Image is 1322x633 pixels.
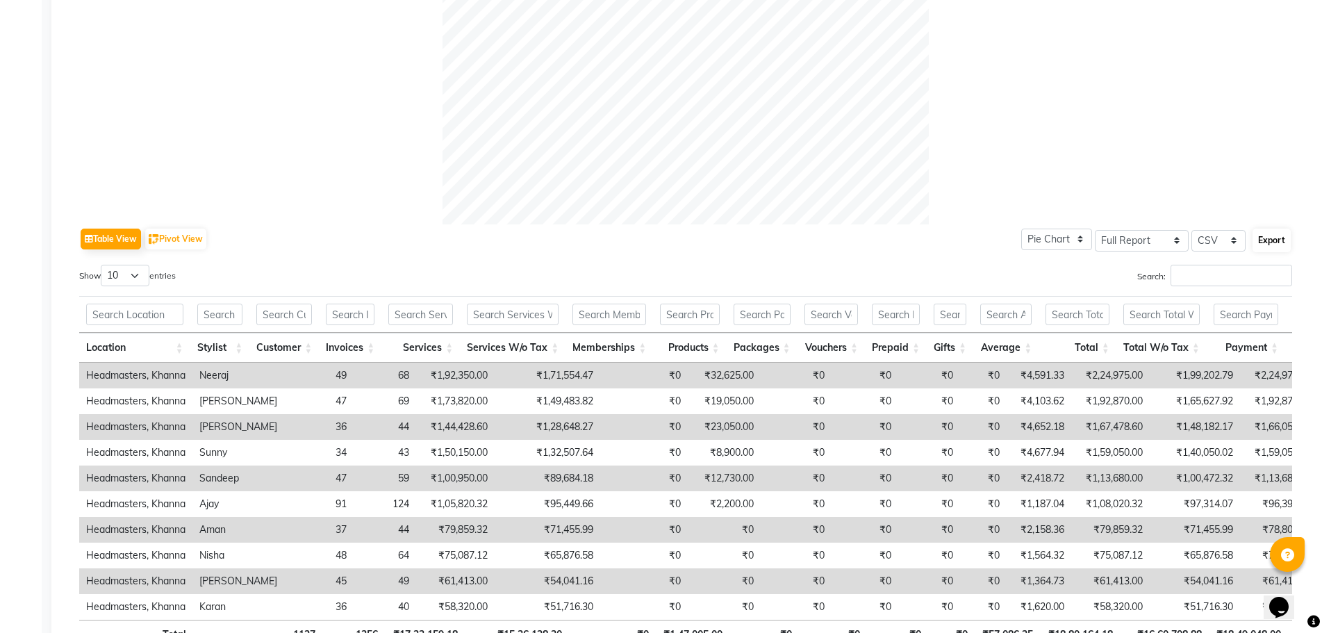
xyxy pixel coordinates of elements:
td: ₹78,800.00 [1240,517,1319,543]
td: 59 [354,466,416,491]
th: Memberships: activate to sort column ascending [565,333,653,363]
th: Prepaid: activate to sort column ascending [865,333,927,363]
td: ₹0 [600,388,688,414]
td: ₹4,591.33 [1007,363,1071,388]
td: ₹51,716.30 [1150,594,1240,620]
input: Search Memberships [572,304,646,325]
td: ₹0 [832,440,898,466]
td: ₹0 [898,594,960,620]
td: ₹1,187.04 [1007,491,1071,517]
td: ₹0 [761,517,832,543]
td: ₹2,158.36 [1007,517,1071,543]
td: ₹0 [832,388,898,414]
td: 124 [354,491,416,517]
td: ₹54,041.16 [1150,568,1240,594]
td: ₹0 [898,363,960,388]
button: Pivot View [145,229,206,249]
td: ₹72,960.00 [1240,543,1319,568]
td: ₹1,67,478.60 [1071,414,1150,440]
td: ₹0 [898,517,960,543]
input: Search Average [980,304,1032,325]
td: ₹0 [600,466,688,491]
td: ₹65,876.58 [1150,543,1240,568]
td: ₹0 [832,517,898,543]
input: Search Location [86,304,183,325]
td: ₹0 [761,414,832,440]
td: ₹1,564.32 [1007,543,1071,568]
input: Search Customer [256,304,312,325]
td: ₹32,625.00 [688,363,761,388]
td: ₹1,92,350.00 [416,363,495,388]
td: ₹1,00,472.32 [1150,466,1240,491]
td: ₹0 [761,543,832,568]
td: ₹0 [761,388,832,414]
td: ₹71,455.99 [1150,517,1240,543]
td: ₹1,13,680.00 [1071,466,1150,491]
td: ₹0 [688,543,761,568]
td: ₹1,92,870.00 [1240,388,1319,414]
input: Search Services W/o Tax [467,304,559,325]
td: ₹95,449.66 [495,491,600,517]
td: ₹97,314.07 [1150,491,1240,517]
td: Sunny [192,440,284,466]
button: Table View [81,229,141,249]
td: ₹0 [898,491,960,517]
td: ₹1,50,150.00 [416,440,495,466]
td: ₹0 [761,363,832,388]
input: Search Vouchers [804,304,858,325]
td: ₹0 [832,543,898,568]
th: Vouchers: activate to sort column ascending [798,333,865,363]
td: ₹0 [761,466,832,491]
td: ₹0 [600,543,688,568]
td: 49 [284,363,354,388]
th: Location: activate to sort column ascending [79,333,190,363]
td: ₹0 [832,568,898,594]
input: Search Total W/o Tax [1123,304,1200,325]
td: ₹1,71,554.47 [495,363,600,388]
td: ₹54,041.16 [495,568,600,594]
input: Search Packages [734,304,791,325]
td: Headmasters, Khanna [79,517,192,543]
input: Search Prepaid [872,304,920,325]
td: ₹75,087.12 [1071,543,1150,568]
td: Neeraj [192,363,284,388]
td: 48 [284,543,354,568]
td: ₹0 [898,466,960,491]
td: ₹0 [898,388,960,414]
th: Packages: activate to sort column ascending [727,333,798,363]
td: ₹58,320.00 [1240,594,1319,620]
td: ₹0 [960,440,1007,466]
td: Headmasters, Khanna [79,466,192,491]
td: ₹0 [688,568,761,594]
td: ₹0 [688,517,761,543]
td: ₹0 [960,491,1007,517]
td: ₹1,73,820.00 [416,388,495,414]
td: Headmasters, Khanna [79,543,192,568]
td: ₹1,28,648.27 [495,414,600,440]
input: Search Services [388,304,453,325]
input: Search Gifts [934,304,966,325]
td: ₹71,455.99 [495,517,600,543]
td: ₹0 [960,594,1007,620]
td: 47 [284,466,354,491]
td: [PERSON_NAME] [192,414,284,440]
td: ₹0 [688,594,761,620]
input: Search Invoices [326,304,374,325]
td: 68 [354,363,416,388]
td: 45 [284,568,354,594]
td: Headmasters, Khanna [79,594,192,620]
input: Search Products [660,304,719,325]
td: ₹1,08,020.32 [1071,491,1150,517]
th: Payment: activate to sort column ascending [1207,333,1285,363]
td: ₹4,677.94 [1007,440,1071,466]
td: ₹1,364.73 [1007,568,1071,594]
td: ₹1,620.00 [1007,594,1071,620]
td: ₹79,859.32 [416,517,495,543]
td: Headmasters, Khanna [79,440,192,466]
input: Search Stylist [197,304,243,325]
input: Search Total [1046,304,1109,325]
td: ₹0 [898,414,960,440]
td: 34 [284,440,354,466]
td: ₹58,320.00 [416,594,495,620]
td: 36 [284,414,354,440]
